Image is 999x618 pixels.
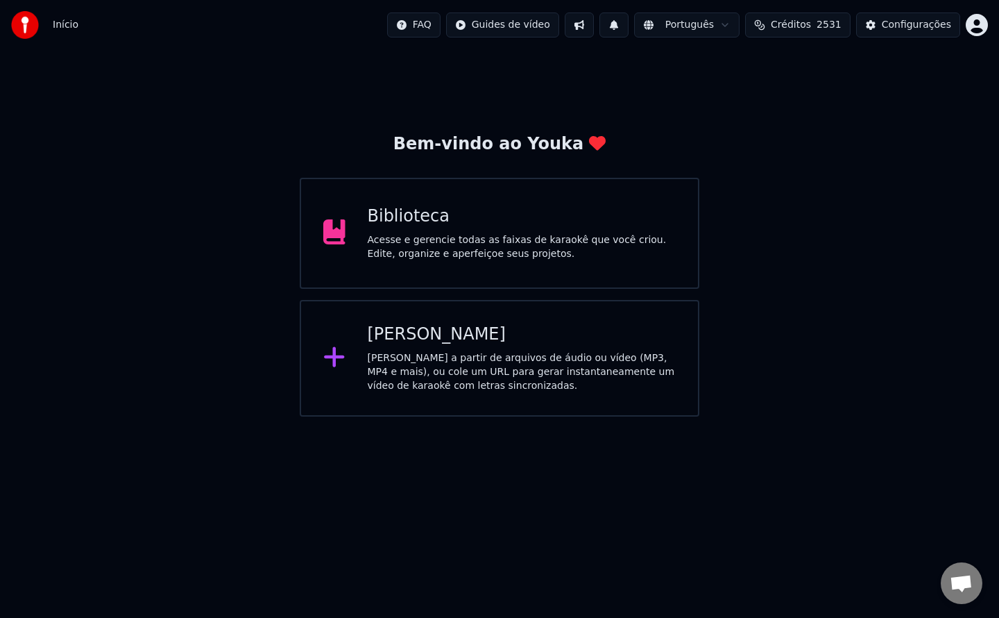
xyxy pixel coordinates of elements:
div: Configurações [882,18,951,32]
button: Configurações [856,12,960,37]
img: youka [11,11,39,39]
div: Bem-vindo ao Youka [393,133,606,156]
div: [PERSON_NAME] a partir de arquivos de áudio ou vídeo (MP3, MP4 e mais), ou cole um URL para gerar... [368,351,676,393]
div: [PERSON_NAME] [368,324,676,346]
a: Open chat [941,562,982,604]
div: Biblioteca [368,206,676,228]
div: Acesse e gerencie todas as faixas de karaokê que você criou. Edite, organize e aperfeiçoe seus pr... [368,233,676,261]
button: FAQ [387,12,441,37]
nav: breadcrumb [53,18,78,32]
span: Início [53,18,78,32]
span: Créditos [771,18,811,32]
button: Créditos2531 [745,12,851,37]
span: 2531 [817,18,842,32]
button: Guides de vídeo [446,12,559,37]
